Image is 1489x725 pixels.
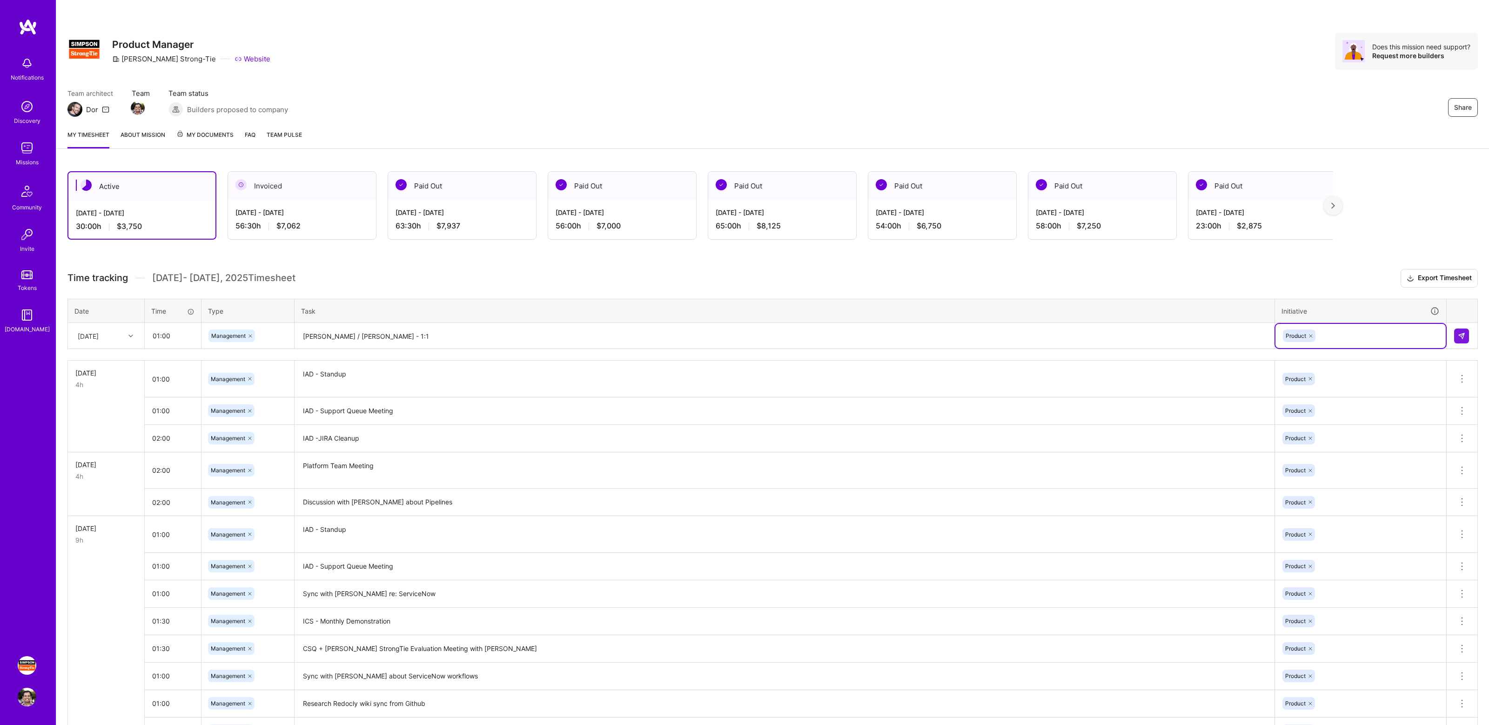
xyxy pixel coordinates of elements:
textarea: Research Redocly wiki sync from Github [295,691,1274,717]
span: Management [211,407,245,414]
span: Management [211,332,246,339]
div: Tokens [18,283,37,293]
div: Discovery [14,116,40,126]
img: Paid Out [556,179,567,190]
span: Team architect [67,88,113,98]
div: [PERSON_NAME] Strong-Tie [112,54,216,64]
img: right [1331,202,1335,209]
span: Management [211,531,245,538]
span: Team [132,88,150,98]
input: HH:MM [145,490,201,515]
span: My Documents [176,130,234,140]
input: HH:MM [145,426,201,450]
div: [DATE] [75,460,137,470]
div: 65:00 h [716,221,849,231]
input: HH:MM [145,636,201,661]
th: Task [295,299,1275,323]
span: $7,937 [436,221,460,231]
div: Time [151,306,195,316]
textarea: ICS - Monthly Demonstration [295,609,1274,634]
img: Builders proposed to company [168,102,183,117]
img: discovery [18,97,36,116]
span: Management [211,563,245,570]
a: User Avatar [15,688,39,706]
img: Community [16,180,38,202]
a: About Mission [121,130,165,148]
div: 4h [75,380,137,389]
span: $6,750 [917,221,941,231]
button: Share [1448,98,1478,117]
div: [DATE] - [DATE] [556,208,689,217]
i: icon Chevron [128,334,133,338]
img: bell [18,54,36,73]
div: Paid Out [548,172,696,200]
img: Active [80,180,92,191]
img: Invite [18,225,36,244]
span: Product [1285,590,1306,597]
div: Active [68,172,215,201]
th: Date [68,299,145,323]
div: [DATE] [75,368,137,378]
textarea: IAD - Standup [295,517,1274,552]
input: HH:MM [145,367,201,391]
div: [DATE] - [DATE] [1196,208,1329,217]
div: Initiative [1281,306,1440,316]
span: Share [1454,103,1472,112]
img: logo [19,19,37,35]
div: 58:00 h [1036,221,1169,231]
img: Team Architect [67,102,82,117]
div: [DATE] [78,331,99,341]
span: Product [1285,407,1306,414]
input: HH:MM [145,581,201,606]
div: Does this mission need support? [1372,42,1470,51]
a: Simpson Strong-Tie: Product Manager [15,656,39,675]
div: Paid Out [1028,172,1176,200]
div: 54:00 h [876,221,1009,231]
textarea: IAD - Support Queue Meeting [295,398,1274,424]
div: 30:00 h [76,222,208,231]
img: User Avatar [18,688,36,706]
textarea: Platform Team Meeting [295,453,1274,488]
div: null [1454,329,1470,343]
span: $8,125 [757,221,781,231]
a: Website [235,54,270,64]
div: 56:30 h [235,221,369,231]
span: Management [211,700,245,707]
div: [DATE] [75,524,137,533]
span: Team Pulse [267,131,302,138]
div: Paid Out [708,172,856,200]
span: $7,062 [276,221,301,231]
input: HH:MM [145,398,201,423]
div: [DATE] - [DATE] [1036,208,1169,217]
div: Notifications [11,73,44,82]
i: icon Mail [102,106,109,113]
img: teamwork [18,139,36,157]
a: FAQ [245,130,255,148]
span: $2,875 [1237,221,1262,231]
span: Product [1285,563,1306,570]
th: Type [201,299,295,323]
div: [DATE] - [DATE] [396,208,529,217]
img: Avatar [1342,40,1365,62]
textarea: [PERSON_NAME] / [PERSON_NAME] - 1:1 [295,324,1274,349]
img: Invoiced [235,179,247,190]
span: Builders proposed to company [187,105,288,114]
img: guide book [18,306,36,324]
span: Management [211,499,245,506]
a: Team Member Avatar [132,100,144,116]
a: Team Pulse [267,130,302,148]
div: [DATE] - [DATE] [235,208,369,217]
span: Product [1285,531,1306,538]
div: Paid Out [388,172,536,200]
h3: Product Manager [112,39,270,50]
span: Product [1285,376,1306,383]
div: [DATE] - [DATE] [76,208,208,218]
input: HH:MM [145,664,201,688]
span: $7,000 [597,221,621,231]
img: Submit [1458,332,1465,340]
img: Company Logo [67,33,101,66]
input: HH:MM [145,554,201,578]
textarea: Discussion with [PERSON_NAME] about Pipelines [295,490,1274,515]
textarea: IAD -JIRA Cleanup [295,426,1274,451]
div: 63:30 h [396,221,529,231]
